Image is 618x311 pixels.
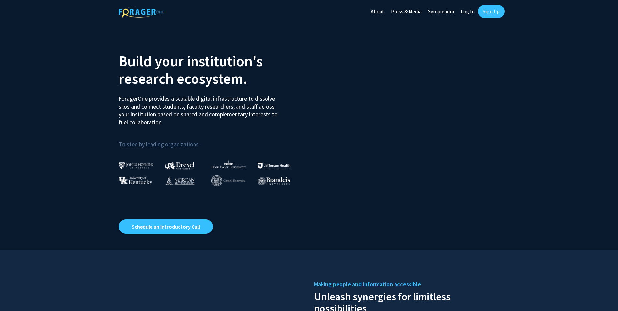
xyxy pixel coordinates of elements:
a: Sign Up [478,5,505,18]
p: Trusted by leading organizations [119,131,304,149]
img: Cornell University [211,175,245,186]
h5: Making people and information accessible [314,279,500,289]
img: Johns Hopkins University [119,162,153,169]
p: ForagerOne provides a scalable digital infrastructure to dissolve silos and connect students, fac... [119,90,282,126]
img: High Point University [211,160,246,168]
img: ForagerOne Logo [119,6,164,18]
img: Thomas Jefferson University [258,163,290,169]
img: Morgan State University [165,176,195,185]
h2: Build your institution's research ecosystem. [119,52,304,87]
img: Brandeis University [258,177,290,185]
img: University of Kentucky [119,176,152,185]
a: Opens in a new tab [119,219,213,234]
img: Drexel University [165,162,194,169]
